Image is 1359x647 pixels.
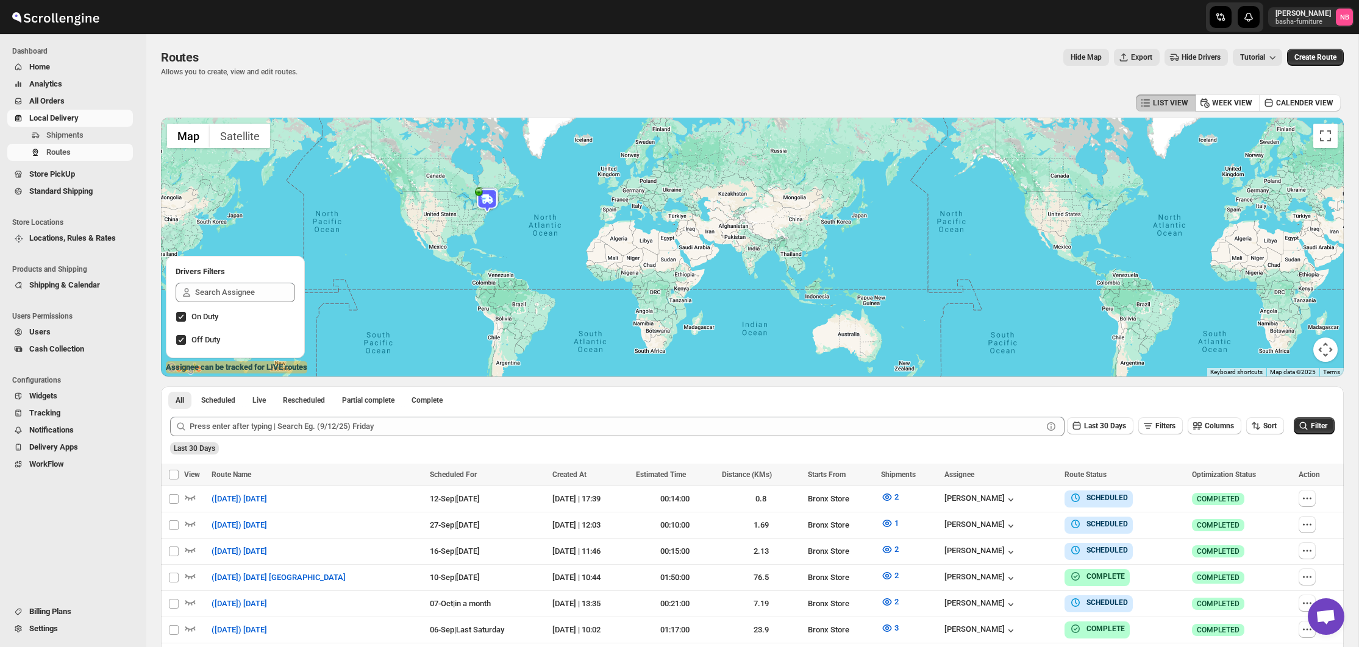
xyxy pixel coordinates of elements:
[1263,422,1277,430] span: Sort
[1069,570,1125,582] button: COMPLETE
[1136,94,1196,111] button: LIST VIEW
[29,442,78,451] span: Delivery Apps
[1340,13,1349,21] text: NB
[195,283,295,302] input: Search Assignee
[552,470,587,479] span: Created At
[430,546,480,556] span: 16-Sep | [DATE]
[1069,518,1128,530] button: SCHEDULED
[1153,98,1188,108] span: LIST VIEW
[210,124,270,148] button: Show satellite imagery
[212,598,267,610] span: ([DATE]) [DATE]
[1233,49,1282,66] button: Tutorial
[174,444,215,453] span: Last 30 Days
[874,514,906,533] button: 1
[29,186,93,196] span: Standard Shipping
[212,470,251,479] span: Route Name
[874,592,906,612] button: 2
[7,620,133,637] button: Settings
[874,540,906,559] button: 2
[201,395,235,405] span: Scheduled
[10,2,101,32] img: ScrollEngine
[1069,623,1125,635] button: COMPLETE
[7,277,133,294] button: Shipping & Calendar
[29,280,100,289] span: Shipping & Calendar
[1299,470,1320,479] span: Action
[7,422,133,439] button: Notifications
[1182,52,1221,62] span: Hide Drivers
[1084,422,1126,430] span: Last 30 Days
[29,62,50,71] span: Home
[944,598,1017,610] button: [PERSON_NAME]
[1067,417,1133,434] button: Last 30 Days
[1205,422,1234,430] span: Columns
[1323,369,1340,375] a: Terms (opens in new tab)
[430,573,480,582] span: 10-Sep | [DATE]
[552,519,629,531] div: [DATE] | 12:03
[1275,9,1331,18] p: [PERSON_NAME]
[894,492,899,501] span: 2
[894,571,899,580] span: 2
[7,603,133,620] button: Billing Plans
[552,571,629,584] div: [DATE] | 10:44
[168,392,191,409] button: All routes
[552,598,629,610] div: [DATE] | 13:35
[7,405,133,422] button: Tracking
[29,624,58,633] span: Settings
[1086,546,1128,554] b: SCHEDULED
[944,470,974,479] span: Assignee
[944,520,1017,532] button: [PERSON_NAME]
[808,470,846,479] span: Starts From
[190,417,1043,436] input: Press enter after typing | Search Eg. (9/12/25) Friday
[1069,544,1128,556] button: SCHEDULED
[1294,417,1335,434] button: Filter
[1197,573,1240,582] span: COMPLETED
[430,520,480,529] span: 27-Sep | [DATE]
[722,624,801,636] div: 23.9
[252,395,266,405] span: Live
[161,67,298,77] p: Allows you to create, view and edit routes.
[1240,53,1265,62] span: Tutorial
[1259,94,1341,111] button: CALENDER VIEW
[636,519,715,531] div: 00:10:00
[7,387,133,405] button: Widgets
[894,623,899,632] span: 3
[7,456,133,473] button: WorkFlow
[636,545,715,557] div: 00:15:00
[29,113,79,122] span: Local Delivery
[552,493,629,505] div: [DATE] | 17:39
[212,624,267,636] span: ([DATE]) [DATE]
[636,493,715,505] div: 00:14:00
[166,361,307,373] label: Assignee can be tracked for LIVE routes
[1270,369,1316,375] span: Map data ©2025
[1138,417,1183,434] button: Filters
[29,607,71,616] span: Billing Plans
[1336,9,1353,26] span: Nael Basha
[29,459,64,468] span: WorkFlow
[212,493,267,505] span: ([DATE]) [DATE]
[944,624,1017,637] button: [PERSON_NAME]
[1268,7,1354,27] button: User menu
[1246,417,1284,434] button: Sort
[12,375,138,385] span: Configurations
[1165,49,1228,66] button: Hide Drivers
[1212,98,1252,108] span: WEEK VIEW
[1275,18,1331,26] p: basha-furniture
[808,545,874,557] div: Bronx Store
[808,598,874,610] div: Bronx Store
[7,93,133,110] button: All Orders
[1294,52,1336,62] span: Create Route
[1086,572,1125,581] b: COMPLETE
[636,598,715,610] div: 00:21:00
[808,519,874,531] div: Bronx Store
[1065,470,1107,479] span: Route Status
[12,264,138,274] span: Products and Shipping
[7,76,133,93] button: Analytics
[944,546,1017,558] button: [PERSON_NAME]
[184,470,200,479] span: View
[430,599,491,608] span: 07-Oct | in a month
[636,624,715,636] div: 01:17:00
